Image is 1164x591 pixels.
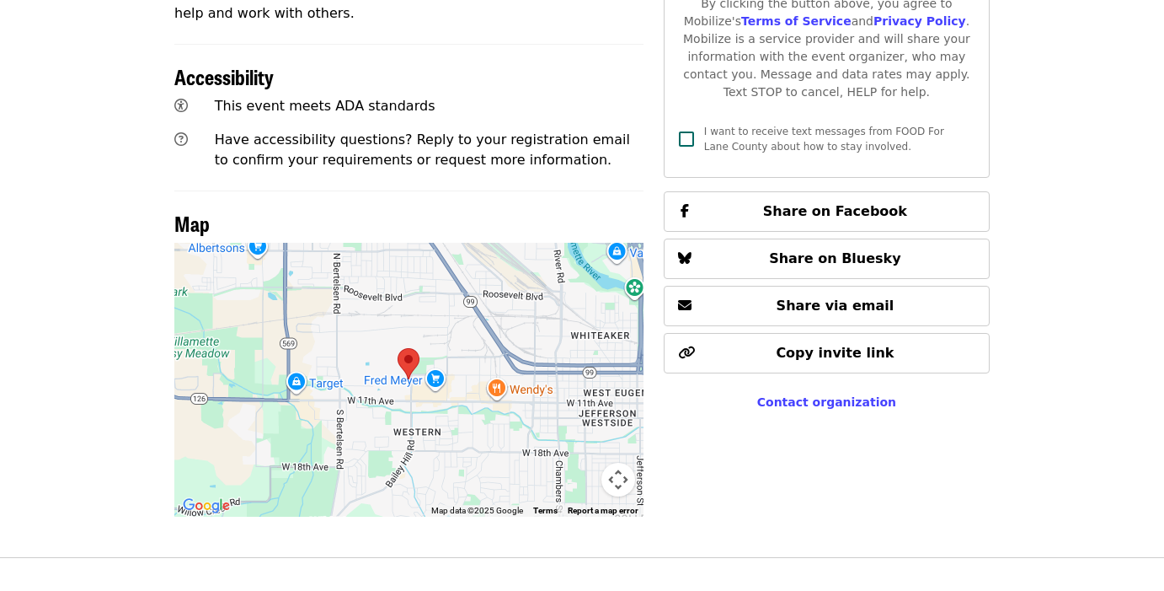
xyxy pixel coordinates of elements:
span: Copy invite link [776,345,894,361]
span: Map [174,208,210,238]
span: Share via email [777,298,894,314]
a: Terms (opens in new tab) [533,506,558,515]
button: Copy invite link [664,333,990,373]
i: question-circle icon [174,132,188,148]
button: Share on Bluesky [664,239,990,279]
button: Map camera controls [601,463,635,497]
button: Share on Facebook [664,191,990,232]
button: Share via email [664,286,990,326]
i: universal-access icon [174,98,188,114]
a: Contact organization [757,395,896,409]
span: I want to receive text messages from FOOD For Lane County about how to stay involved. [704,126,944,153]
span: Share on Facebook [763,203,907,219]
span: Share on Bluesky [769,250,901,266]
a: Open this area in Google Maps (opens a new window) [179,495,234,517]
a: Privacy Policy [873,14,966,28]
a: Terms of Service [741,14,852,28]
span: Map data ©2025 Google [431,506,523,515]
span: This event meets ADA standards [215,98,435,114]
span: Have accessibility questions? Reply to your registration email to confirm your requirements or re... [215,132,630,168]
img: Google [179,495,234,517]
a: Report a map error [568,506,638,515]
span: Accessibility [174,62,274,91]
